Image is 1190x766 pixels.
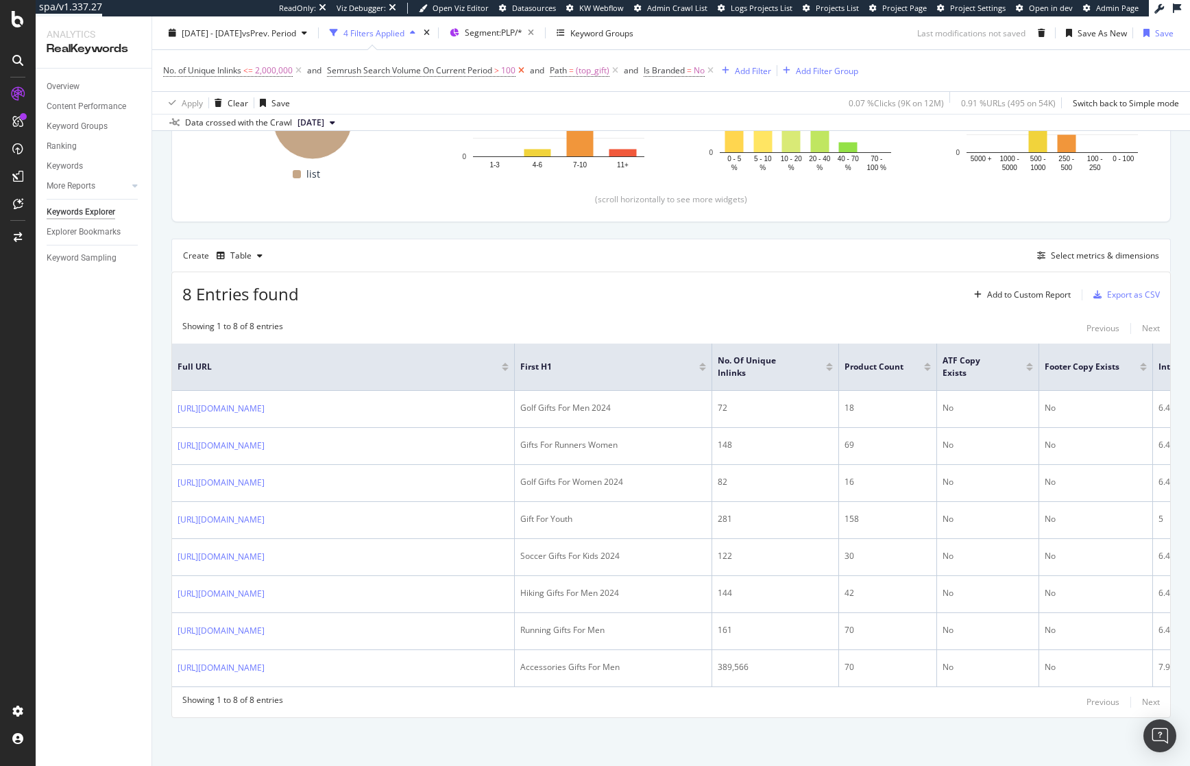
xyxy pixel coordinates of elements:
[47,159,142,173] a: Keywords
[1000,154,1019,162] text: 1000 -
[570,27,633,38] div: Keyword Groups
[205,73,419,161] div: A chart.
[47,139,77,154] div: Ranking
[869,3,927,14] a: Project Page
[1096,3,1139,13] span: Admin Page
[47,99,126,114] div: Content Performance
[1142,322,1160,334] div: Next
[163,22,313,44] button: [DATE] - [DATE]vsPrev. Period
[297,117,324,129] span: 2024 Dec. 31st
[617,160,629,168] text: 11+
[465,27,522,38] span: Segment: PLP/*
[47,159,83,173] div: Keywords
[845,402,931,414] div: 18
[163,92,203,114] button: Apply
[1045,587,1147,599] div: No
[969,284,1071,306] button: Add to Custom Report
[433,3,489,13] span: Open Viz Editor
[943,355,1006,379] span: ATF Copy Exists
[1045,661,1147,673] div: No
[943,439,1033,451] div: No
[1155,27,1174,38] div: Save
[530,64,544,77] button: and
[444,22,539,44] button: Segment:PLP/*
[421,26,433,40] div: times
[512,3,556,13] span: Datasources
[211,245,268,267] button: Table
[937,3,1006,14] a: Project Settings
[845,476,931,488] div: 16
[209,92,248,114] button: Clear
[849,97,944,108] div: 0.07 % Clicks ( 9K on 12M )
[1016,3,1073,14] a: Open in dev
[178,402,265,416] a: [URL][DOMAIN_NAME]
[1045,550,1147,562] div: No
[1029,3,1073,13] span: Open in dev
[731,163,738,171] text: %
[47,179,128,193] a: More Reports
[943,476,1033,488] div: No
[1083,3,1139,14] a: Admin Page
[718,355,805,379] span: No. of Unique Inlinks
[845,587,931,599] div: 42
[47,119,142,134] a: Keyword Groups
[1058,154,1074,162] text: 250 -
[47,80,142,94] a: Overview
[189,193,1154,205] div: (scroll horizontally to see more widgets)
[1087,154,1103,162] text: 100 -
[882,3,927,13] span: Project Page
[520,439,706,451] div: Gifts For Runners Women
[1086,696,1119,708] div: Previous
[242,27,296,38] span: vs Prev. Period
[1113,154,1134,162] text: 0 - 100
[47,225,142,239] a: Explorer Bookmarks
[1045,361,1119,373] span: Footer Copy Exists
[306,166,320,182] span: list
[945,40,1159,173] div: A chart.
[178,513,265,527] a: [URL][DOMAIN_NAME]
[1045,402,1147,414] div: No
[816,163,823,171] text: %
[1142,320,1160,337] button: Next
[566,3,624,14] a: KW Webflow
[47,80,80,94] div: Overview
[735,64,771,76] div: Add Filter
[47,225,121,239] div: Explorer Bookmarks
[718,550,833,562] div: 122
[1086,322,1119,334] div: Previous
[1067,92,1179,114] button: Switch back to Simple mode
[178,550,265,564] a: [URL][DOMAIN_NAME]
[520,513,706,525] div: Gift For Youth
[579,3,624,13] span: KW Webflow
[47,119,108,134] div: Keyword Groups
[987,291,1071,299] div: Add to Custom Report
[520,624,706,636] div: Running Gifts For Men
[1078,27,1127,38] div: Save As New
[271,97,290,108] div: Save
[809,154,831,162] text: 20 - 40
[47,251,142,265] a: Keyword Sampling
[550,64,567,76] span: Path
[47,251,117,265] div: Keyword Sampling
[499,3,556,14] a: Datasources
[731,3,792,13] span: Logs Projects List
[520,587,706,599] div: Hiking Gifts For Men 2024
[182,97,203,108] div: Apply
[489,160,500,168] text: 1-3
[501,61,515,80] span: 100
[1060,22,1127,44] button: Save As New
[520,402,706,414] div: Golf Gifts For Men 2024
[183,245,268,267] div: Create
[718,587,833,599] div: 144
[956,149,960,156] text: 0
[971,154,992,162] text: 5000 +
[47,27,141,41] div: Analytics
[647,3,707,13] span: Admin Crawl List
[1138,22,1174,44] button: Save
[867,163,886,171] text: 100 %
[718,439,833,451] div: 148
[803,3,859,14] a: Projects List
[624,64,638,76] div: and
[520,661,706,673] div: Accessories Gifts For Men
[718,513,833,525] div: 281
